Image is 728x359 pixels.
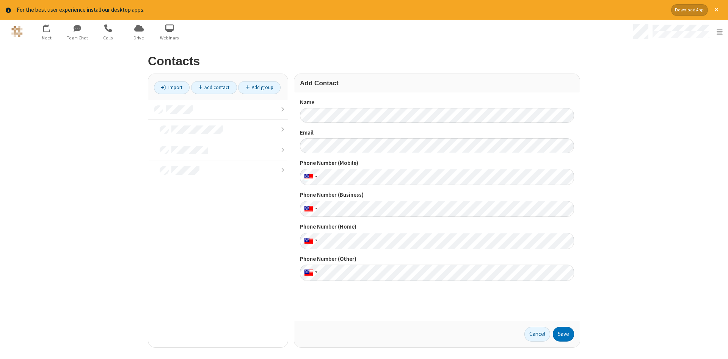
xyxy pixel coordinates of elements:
span: Drive [125,34,153,41]
label: Name [300,98,574,107]
div: United States: + 1 [300,169,320,185]
a: Import [154,81,190,94]
button: Save [553,327,574,342]
h3: Add Contact [300,80,574,87]
a: Add contact [191,81,237,94]
div: United States: + 1 [300,233,320,249]
button: Close alert [711,4,722,16]
label: Phone Number (Business) [300,191,574,199]
label: Phone Number (Mobile) [300,159,574,168]
a: Cancel [524,327,550,342]
div: 1 [49,24,53,30]
button: Download App [671,4,708,16]
label: Email [300,129,574,137]
div: United States: + 1 [300,265,320,281]
img: QA Selenium DO NOT DELETE OR CHANGE [11,26,23,37]
span: Meet [33,34,61,41]
div: For the best user experience install our desktop apps. [17,6,665,14]
a: Add group [238,81,281,94]
h2: Contacts [148,55,580,68]
div: United States: + 1 [300,201,320,217]
label: Phone Number (Other) [300,255,574,263]
span: Calls [94,34,122,41]
span: Webinars [155,34,184,41]
span: Team Chat [63,34,92,41]
label: Phone Number (Home) [300,223,574,231]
